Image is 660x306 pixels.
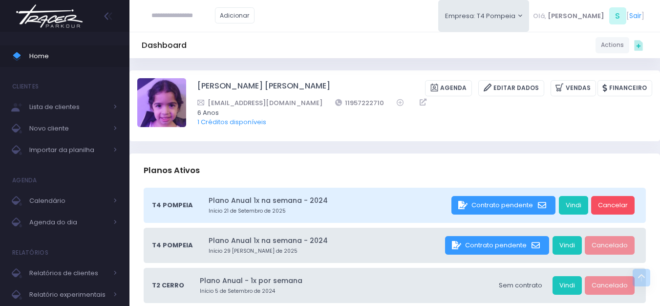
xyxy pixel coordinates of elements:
[12,243,48,262] h4: Relatórios
[152,281,184,290] span: T2 Cerro
[551,80,596,96] a: Vendas
[335,98,384,108] a: 11957222710
[609,7,626,24] span: S
[200,287,489,295] small: Início 5 de Setembro de 2024
[596,37,629,53] a: Actions
[553,276,582,295] a: Vindi
[197,117,266,127] a: 1 Créditos disponíveis
[29,216,107,229] span: Agenda do dia
[137,78,186,127] img: Clara Souza Ramos de Oliveira
[29,101,107,113] span: Lista de clientes
[533,11,546,21] span: Olá,
[209,236,442,246] a: Plano Anual 1x na semana - 2024
[629,11,641,21] a: Sair
[548,11,604,21] span: [PERSON_NAME]
[529,5,648,27] div: [ ]
[465,240,527,250] span: Contrato pendente
[29,267,107,280] span: Relatórios de clientes
[591,196,635,215] a: Cancelar
[553,236,582,255] a: Vindi
[12,77,39,96] h4: Clientes
[29,50,117,63] span: Home
[559,196,588,215] a: Vindi
[492,276,549,295] div: Sem contrato
[597,80,652,96] a: Financeiro
[425,80,472,96] a: Agenda
[29,195,107,207] span: Calendário
[142,41,187,50] h5: Dashboard
[152,240,193,250] span: T4 Pompeia
[478,80,544,96] a: Editar Dados
[209,196,448,206] a: Plano Anual 1x na semana - 2024
[471,200,533,210] span: Contrato pendente
[215,7,255,23] a: Adicionar
[197,98,322,108] a: [EMAIL_ADDRESS][DOMAIN_NAME]
[29,288,107,301] span: Relatório experimentais
[12,171,37,190] h4: Agenda
[197,108,639,118] span: 6 Anos
[29,144,107,156] span: Importar da planilha
[209,247,442,255] small: Início 29 [PERSON_NAME] de 2025
[152,200,193,210] span: T4 Pompeia
[209,207,448,215] small: Início 21 de Setembro de 2025
[29,122,107,135] span: Novo cliente
[197,80,330,96] a: [PERSON_NAME] [PERSON_NAME]
[144,156,200,184] h3: Planos Ativos
[200,276,489,286] a: Plano Anual - 1x por semana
